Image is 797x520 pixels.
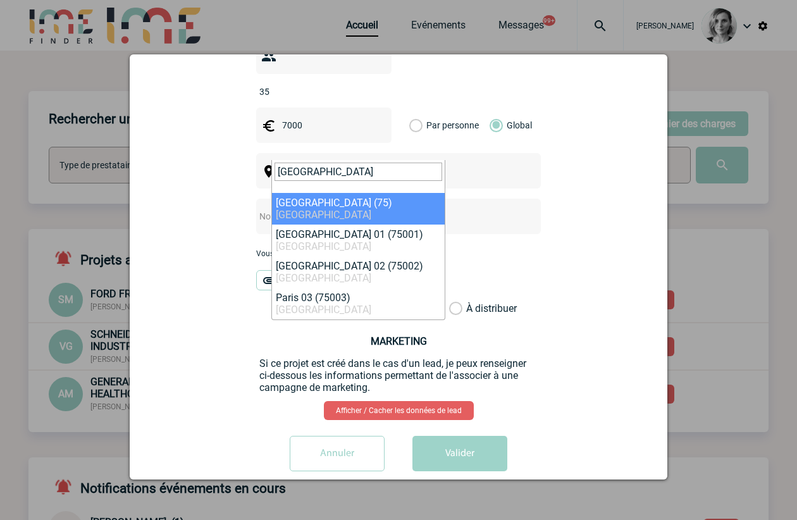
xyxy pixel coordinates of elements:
[449,302,462,315] label: À distribuer
[490,108,498,143] label: Global
[259,335,538,347] h3: MARKETING
[256,84,375,100] input: Nombre de participants
[276,209,371,221] span: [GEOGRAPHIC_DATA]
[276,304,371,316] span: [GEOGRAPHIC_DATA]
[272,256,445,288] li: [GEOGRAPHIC_DATA] 02 (75002)
[276,240,371,252] span: [GEOGRAPHIC_DATA]
[279,117,366,133] input: Budget HT
[324,401,474,420] a: Afficher / Cacher les données de lead
[272,225,445,256] li: [GEOGRAPHIC_DATA] 01 (75001)
[272,193,445,225] li: [GEOGRAPHIC_DATA] (75)
[276,272,371,284] span: [GEOGRAPHIC_DATA]
[256,249,541,258] p: Vous pouvez ajouter une pièce jointe à votre demande
[259,357,538,393] p: Si ce projet est créé dans le cas d'un lead, je peux renseigner ci-dessous les informations perme...
[412,436,507,471] button: Valider
[272,288,445,319] li: Paris 03 (75003)
[409,108,423,143] label: Par personne
[290,436,385,471] input: Annuler
[256,208,507,225] input: Nom de l'événement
